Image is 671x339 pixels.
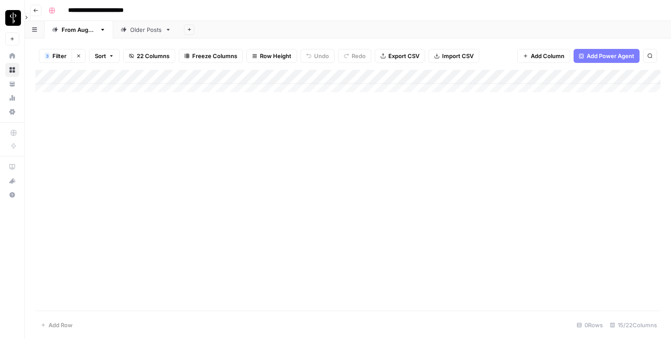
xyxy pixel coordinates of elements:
[5,49,19,63] a: Home
[375,49,425,63] button: Export CSV
[6,174,19,187] div: What's new?
[517,49,570,63] button: Add Column
[531,52,564,60] span: Add Column
[429,49,479,63] button: Import CSV
[5,188,19,202] button: Help + Support
[179,49,243,63] button: Freeze Columns
[45,52,50,59] div: 3
[246,49,297,63] button: Row Height
[301,49,335,63] button: Undo
[137,52,169,60] span: 22 Columns
[5,105,19,119] a: Settings
[5,91,19,105] a: Usage
[5,77,19,91] a: Your Data
[52,52,66,60] span: Filter
[48,321,73,329] span: Add Row
[606,318,661,332] div: 15/22 Columns
[62,25,96,34] div: From [DATE]
[5,160,19,174] a: AirOps Academy
[573,318,606,332] div: 0 Rows
[35,318,78,332] button: Add Row
[123,49,175,63] button: 22 Columns
[5,10,21,26] img: LP Production Workloads Logo
[587,52,634,60] span: Add Power Agent
[130,25,162,34] div: Older Posts
[442,52,474,60] span: Import CSV
[89,49,120,63] button: Sort
[5,7,19,29] button: Workspace: LP Production Workloads
[45,21,113,38] a: From [DATE]
[314,52,329,60] span: Undo
[95,52,106,60] span: Sort
[5,174,19,188] button: What's new?
[338,49,371,63] button: Redo
[352,52,366,60] span: Redo
[46,52,48,59] span: 3
[39,49,72,63] button: 3Filter
[113,21,179,38] a: Older Posts
[192,52,237,60] span: Freeze Columns
[5,63,19,77] a: Browse
[574,49,640,63] button: Add Power Agent
[388,52,419,60] span: Export CSV
[260,52,291,60] span: Row Height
